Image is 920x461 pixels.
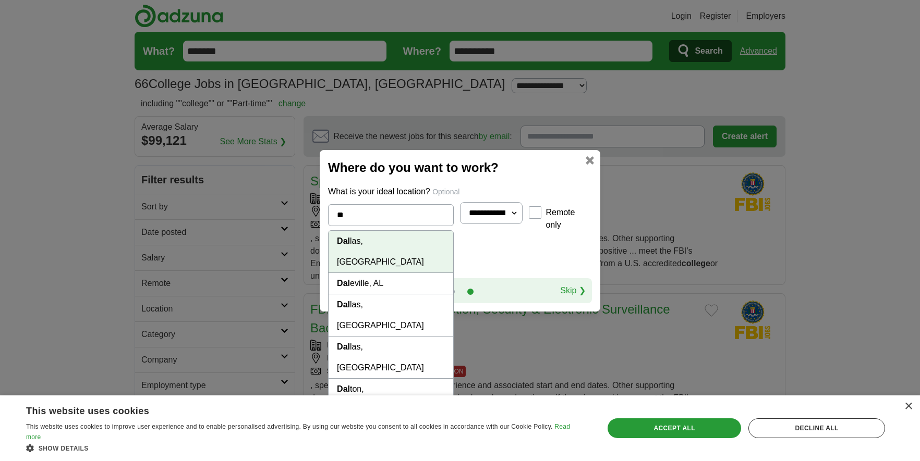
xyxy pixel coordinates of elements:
h2: Where do you want to work? [328,158,592,177]
a: Skip ❯ [560,284,586,297]
li: ton, [GEOGRAPHIC_DATA] [329,379,453,421]
li: las, [GEOGRAPHIC_DATA] [329,294,453,337]
span: Optional [432,188,459,196]
div: This website uses cookies [26,402,561,417]
strong: Dal [337,300,350,309]
strong: Dal [337,279,350,288]
li: las, [GEOGRAPHIC_DATA] [329,337,453,379]
strong: Dal [337,384,350,393]
span: This website uses cookies to improve user experience and to enable personalised advertising. By u... [26,423,553,430]
strong: Dal [337,236,350,245]
span: Show details [39,445,89,452]
div: Show details [26,443,587,453]
li: las, [GEOGRAPHIC_DATA] [329,231,453,273]
strong: Dal [337,342,350,351]
label: Remote only [546,206,591,231]
p: What is your ideal location? [328,185,592,198]
div: Decline all [748,418,885,438]
div: Close [904,403,912,410]
li: eville, AL [329,273,453,294]
div: Accept all [608,418,741,438]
